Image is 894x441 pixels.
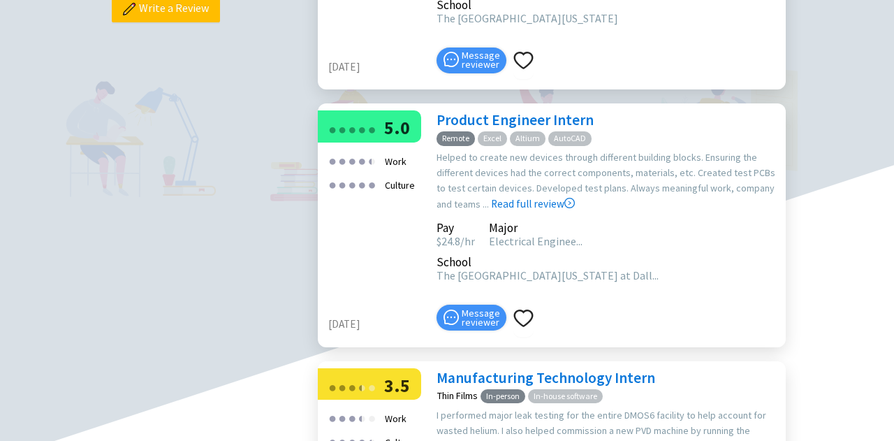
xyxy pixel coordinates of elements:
span: message [444,52,459,67]
div: ● [338,150,346,171]
div: ● [328,407,337,428]
div: ● [348,173,356,195]
div: [DATE] [328,59,430,75]
span: message [444,310,459,325]
div: Work [381,150,411,173]
div: ● [358,376,366,398]
a: Read full review [491,127,575,210]
div: ● [367,407,376,428]
div: ● [358,376,362,398]
span: heart [513,50,534,71]
div: ● [338,407,346,428]
span: 3.5 [384,374,410,397]
div: Major [489,223,582,233]
span: 5.0 [384,116,410,139]
span: Remote [437,131,475,146]
div: ● [328,173,337,195]
div: ● [348,407,356,428]
span: Message reviewer [462,51,500,69]
div: ● [367,118,376,140]
div: ● [348,150,356,171]
span: Electrical Enginee... [489,234,582,248]
a: Manufacturing Technology Intern [437,368,655,387]
div: ● [358,407,362,428]
div: ● [328,118,337,140]
span: Message reviewer [462,309,500,327]
div: ● [338,376,346,398]
span: The [GEOGRAPHIC_DATA][US_STATE] [437,11,618,25]
div: ● [358,407,366,428]
div: Pay [437,223,475,233]
div: ● [367,173,376,195]
div: Helped to create new devices through different building blocks. Ensuring the different devices ha... [437,150,779,212]
span: In-person [481,389,525,404]
div: Culture [381,173,419,197]
div: ● [328,150,337,171]
div: ● [338,118,346,140]
div: ● [358,173,366,195]
span: right-circle [564,198,575,208]
div: School [437,257,659,267]
div: ● [348,376,356,398]
div: ● [367,376,376,398]
img: pencil.png [123,3,135,15]
span: 24.8 [437,234,460,248]
div: ● [338,173,346,195]
div: ● [367,150,376,171]
span: $ [437,234,441,248]
div: ● [348,118,356,140]
div: ● [367,150,372,171]
span: /hr [460,234,475,248]
span: In-house software [528,389,603,404]
div: ● [358,150,366,171]
span: heart [513,308,534,328]
div: Work [381,407,411,431]
div: Thin Films [437,391,478,400]
div: [DATE] [328,316,430,333]
div: ● [328,376,337,398]
span: The [GEOGRAPHIC_DATA][US_STATE] at Dall... [437,268,659,282]
span: Excel [478,131,507,146]
div: ● [358,118,366,140]
a: Product Engineer Intern [437,110,594,129]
